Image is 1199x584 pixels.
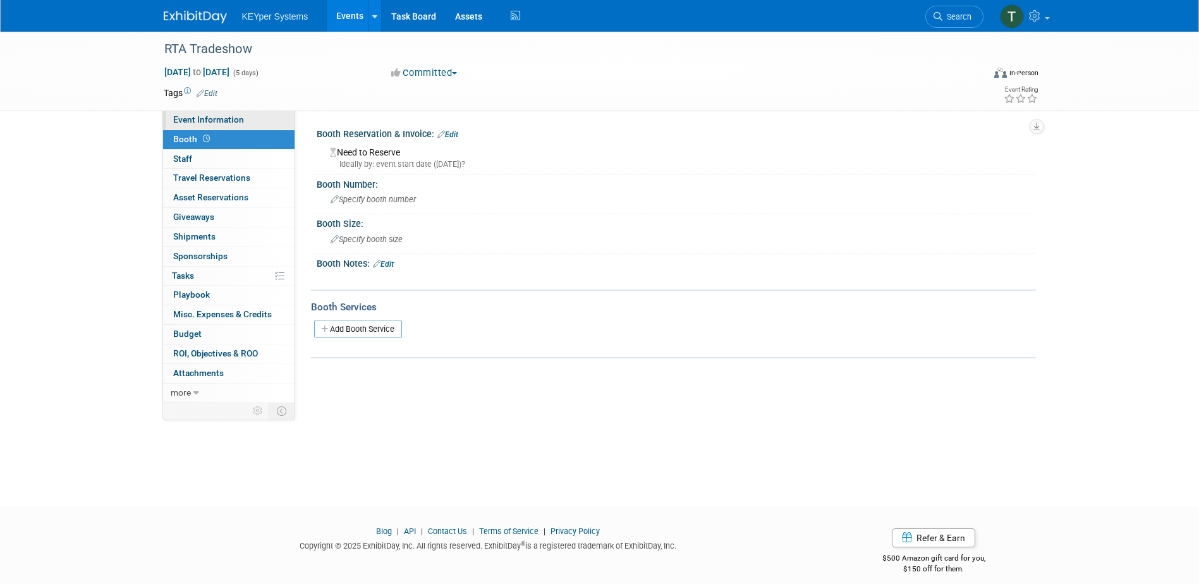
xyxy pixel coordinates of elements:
[832,545,1036,574] div: $500 Amazon gift card for you,
[163,228,295,246] a: Shipments
[247,403,269,419] td: Personalize Event Tab Strip
[418,526,426,536] span: |
[551,526,600,536] a: Privacy Policy
[326,143,1026,170] div: Need to Reserve
[404,526,416,536] a: API
[173,251,228,261] span: Sponsorships
[163,267,295,286] a: Tasks
[331,195,416,204] span: Specify booth number
[232,69,259,77] span: (5 days)
[317,214,1036,230] div: Booth Size:
[311,300,1036,314] div: Booth Services
[163,130,295,149] a: Booth
[163,364,295,383] a: Attachments
[163,286,295,305] a: Playbook
[173,114,244,125] span: Event Information
[832,564,1036,575] div: $150 off for them.
[387,66,462,80] button: Committed
[909,66,1039,85] div: Event Format
[163,247,295,266] a: Sponsorships
[173,192,248,202] span: Asset Reservations
[197,89,217,98] a: Edit
[469,526,477,536] span: |
[173,173,250,183] span: Travel Reservations
[331,234,403,244] span: Specify booth size
[317,125,1036,141] div: Booth Reservation & Invoice:
[317,175,1036,191] div: Booth Number:
[163,150,295,169] a: Staff
[330,159,1026,170] div: Ideally by: event start date ([DATE])?
[163,208,295,227] a: Giveaways
[925,6,983,28] a: Search
[173,231,216,241] span: Shipments
[173,368,224,378] span: Attachments
[437,130,458,139] a: Edit
[163,111,295,130] a: Event Information
[164,11,227,23] img: ExhibitDay
[269,403,295,419] td: Toggle Event Tabs
[1009,68,1038,78] div: In-Person
[540,526,549,536] span: |
[521,540,525,547] sup: ®
[160,38,965,61] div: RTA Tradeshow
[163,384,295,403] a: more
[479,526,539,536] a: Terms of Service
[173,212,214,222] span: Giveaways
[164,87,217,99] td: Tags
[173,329,202,339] span: Budget
[428,526,467,536] a: Contact Us
[376,526,392,536] a: Blog
[1004,87,1038,93] div: Event Rating
[373,260,394,269] a: Edit
[994,68,1007,78] img: Format-Inperson.png
[200,134,212,143] span: Booth not reserved yet
[173,134,212,144] span: Booth
[163,305,295,324] a: Misc. Expenses & Credits
[173,348,258,358] span: ROI, Objectives & ROO
[164,537,813,552] div: Copyright © 2025 ExhibitDay, Inc. All rights reserved. ExhibitDay is a registered trademark of Ex...
[394,526,402,536] span: |
[171,387,191,398] span: more
[163,344,295,363] a: ROI, Objectives & ROO
[191,67,203,77] span: to
[163,325,295,344] a: Budget
[942,12,971,21] span: Search
[164,66,230,78] span: [DATE] [DATE]
[163,188,295,207] a: Asset Reservations
[314,320,402,338] a: Add Booth Service
[242,11,308,21] span: KEYper Systems
[172,271,194,281] span: Tasks
[1000,4,1024,28] img: Tyler Wetherington
[173,309,272,319] span: Misc. Expenses & Credits
[892,528,975,547] a: Refer & Earn
[173,154,192,164] span: Staff
[317,254,1036,271] div: Booth Notes:
[163,169,295,188] a: Travel Reservations
[173,289,210,300] span: Playbook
